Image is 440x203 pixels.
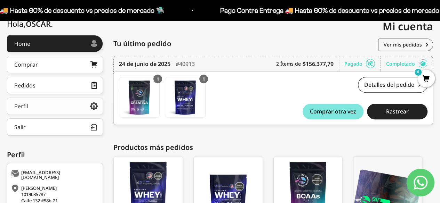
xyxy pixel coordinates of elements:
time: 24 de junio de 2025 [119,60,170,68]
div: 1 [153,75,162,83]
div: Productos más pedidos [113,142,433,153]
div: Perfil [7,150,103,160]
div: Completado [386,56,427,71]
a: Detalles del pedido [358,77,427,93]
a: Creatina Monohidrato - 300g [119,77,160,118]
button: Rastrear [367,104,427,119]
mark: 0 [414,68,422,76]
button: Comprar otra vez [303,104,363,119]
a: Pedidos [7,77,103,94]
a: 0 [417,75,435,83]
div: Perfil [14,103,28,109]
div: #40913 [176,56,195,71]
a: Home [7,35,103,52]
button: Salir [7,118,103,136]
div: 1 [199,75,208,83]
a: Ver mis pedidos [378,39,433,51]
span: OSCAR [26,18,53,29]
a: Proteína Whey - Vainilla / 2 libras (910g) [165,77,206,118]
span: Tu último pedido [113,39,171,49]
div: Pagado [344,56,381,71]
div: 2 Ítems de [276,56,339,71]
a: Comprar [7,56,103,73]
span: Comprar otra vez [310,109,356,114]
b: $156.377,79 [303,60,334,68]
div: Comprar [14,62,38,67]
div: [EMAIL_ADDRESS][DOMAIN_NAME] [11,170,97,180]
div: Home [14,41,30,46]
div: Pedidos [14,83,35,88]
div: Hola, [7,19,53,28]
span: . [51,18,53,29]
a: Perfil [7,98,103,115]
img: Translation missing: es.Proteína Whey - Vainilla / 2 libras (910g) [165,77,205,117]
img: Translation missing: es.Creatina Monohidrato - 300g [119,77,159,117]
span: Mi cuenta [383,19,433,33]
div: Salir [14,124,26,130]
span: Rastrear [386,109,408,114]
